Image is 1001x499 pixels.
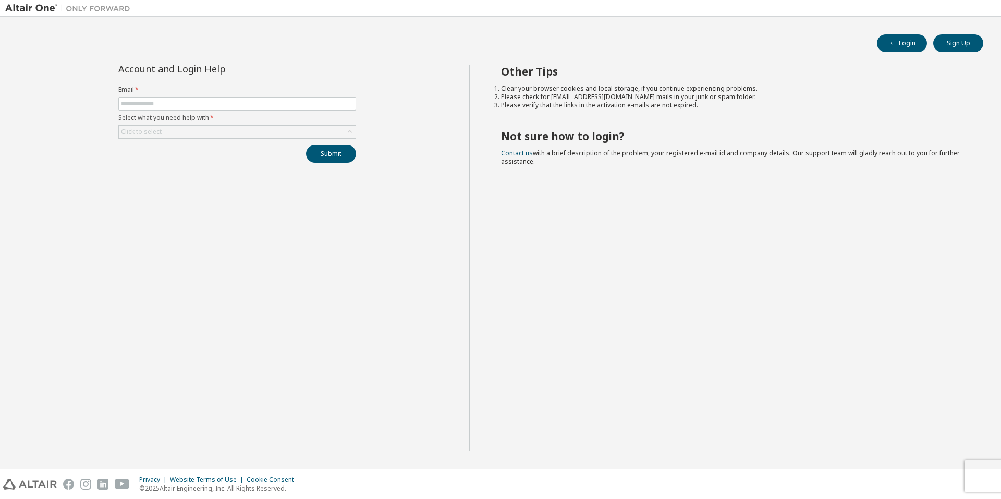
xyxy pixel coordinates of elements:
button: Sign Up [933,34,983,52]
label: Email [118,86,356,94]
div: Click to select [121,128,162,136]
label: Select what you need help with [118,114,356,122]
p: © 2025 Altair Engineering, Inc. All Rights Reserved. [139,484,300,493]
a: Contact us [501,149,533,157]
img: linkedin.svg [97,479,108,490]
h2: Other Tips [501,65,965,78]
img: Altair One [5,3,136,14]
img: facebook.svg [63,479,74,490]
button: Login [877,34,927,52]
li: Please check for [EMAIL_ADDRESS][DOMAIN_NAME] mails in your junk or spam folder. [501,93,965,101]
li: Clear your browser cookies and local storage, if you continue experiencing problems. [501,84,965,93]
div: Cookie Consent [247,476,300,484]
div: Account and Login Help [118,65,309,73]
span: with a brief description of the problem, your registered e-mail id and company details. Our suppo... [501,149,960,166]
img: instagram.svg [80,479,91,490]
div: Click to select [119,126,356,138]
li: Please verify that the links in the activation e-mails are not expired. [501,101,965,109]
img: altair_logo.svg [3,479,57,490]
img: youtube.svg [115,479,130,490]
div: Website Terms of Use [170,476,247,484]
h2: Not sure how to login? [501,129,965,143]
button: Submit [306,145,356,163]
div: Privacy [139,476,170,484]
